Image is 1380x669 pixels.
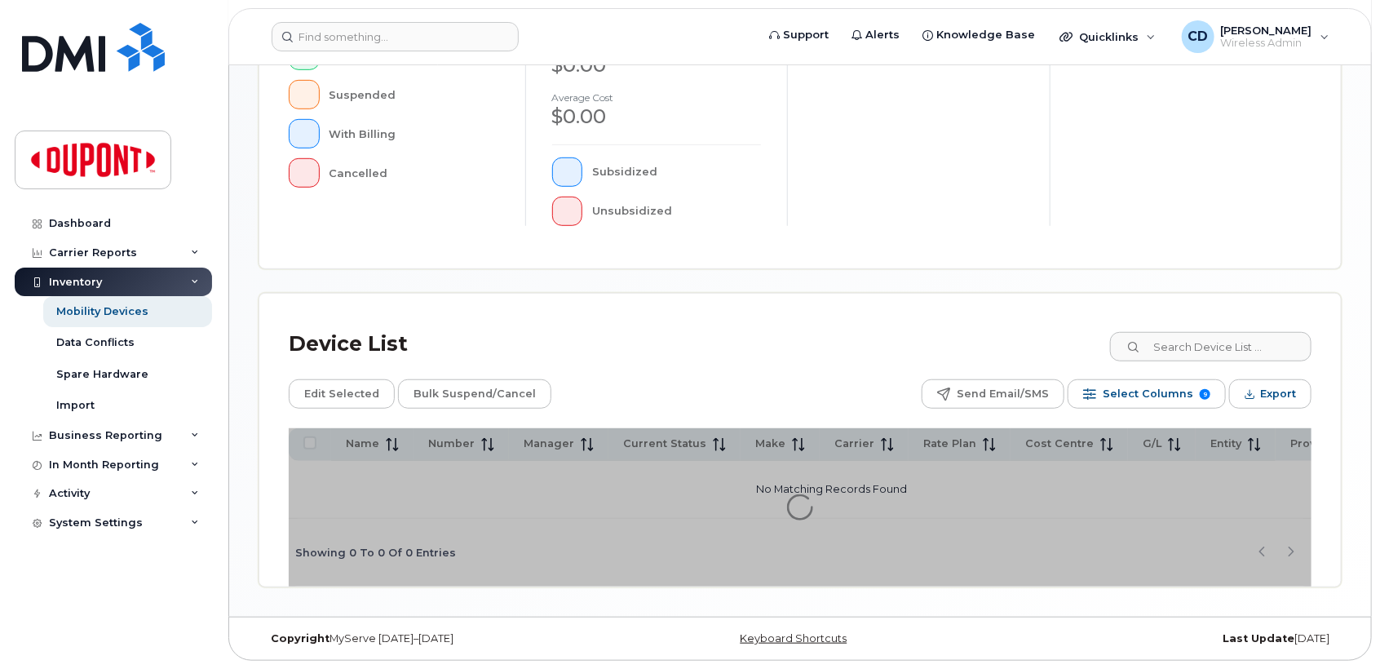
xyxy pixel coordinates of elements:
[330,119,499,148] div: With Billing
[592,157,761,187] div: Subsidized
[1170,20,1341,53] div: Craig Duff
[1223,632,1294,645] strong: Last Update
[552,103,762,131] div: $0.00
[414,382,536,406] span: Bulk Suspend/Cancel
[1260,382,1296,406] span: Export
[1048,20,1167,53] div: Quicklinks
[330,158,499,188] div: Cancelled
[1110,332,1311,361] input: Search Device List ...
[1229,379,1311,409] button: Export
[957,382,1049,406] span: Send Email/SMS
[1103,382,1193,406] span: Select Columns
[289,379,395,409] button: Edit Selected
[980,632,1342,645] div: [DATE]
[289,323,408,366] div: Device List
[330,80,499,109] div: Suspended
[840,19,911,51] a: Alerts
[552,92,762,103] h4: Average cost
[740,632,847,645] a: Keyboard Shortcuts
[1221,37,1312,50] span: Wireless Admin
[1079,30,1139,43] span: Quicklinks
[304,382,379,406] span: Edit Selected
[1188,27,1208,47] span: CD
[1221,24,1312,37] span: [PERSON_NAME]
[758,19,840,51] a: Support
[1068,379,1226,409] button: Select Columns 9
[592,197,761,226] div: Unsubsidized
[271,632,330,645] strong: Copyright
[552,51,762,79] div: $0.00
[1200,389,1210,400] span: 9
[783,27,829,43] span: Support
[272,22,519,51] input: Find something...
[922,379,1064,409] button: Send Email/SMS
[865,27,900,43] span: Alerts
[911,19,1046,51] a: Knowledge Base
[398,379,551,409] button: Bulk Suspend/Cancel
[259,632,620,645] div: MyServe [DATE]–[DATE]
[936,27,1035,43] span: Knowledge Base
